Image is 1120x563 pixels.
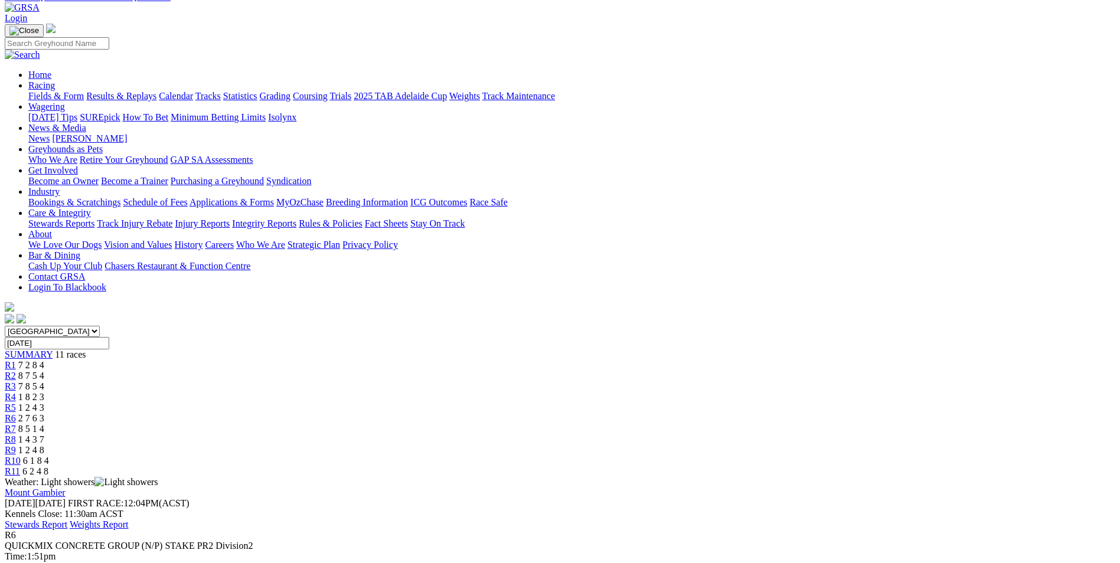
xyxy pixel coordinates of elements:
a: Purchasing a Greyhound [171,176,264,186]
a: R9 [5,445,16,455]
span: [DATE] [5,498,35,508]
a: Who We Are [236,240,285,250]
a: Trials [329,91,351,101]
span: R6 [5,530,16,540]
a: Breeding Information [326,197,408,207]
a: [DATE] Tips [28,112,77,122]
span: [DATE] [5,498,66,508]
a: Who We Are [28,155,77,165]
a: Bar & Dining [28,250,80,260]
a: News & Media [28,123,86,133]
span: 1 4 3 7 [18,434,44,444]
a: Stewards Reports [28,218,94,228]
a: Minimum Betting Limits [171,112,266,122]
div: News & Media [28,133,1115,144]
a: Weights [449,91,480,101]
span: 7 8 5 4 [18,381,44,391]
span: 6 1 8 4 [23,456,49,466]
button: Toggle navigation [5,24,44,37]
span: SUMMARY [5,349,53,359]
a: Syndication [266,176,311,186]
a: Retire Your Greyhound [80,155,168,165]
a: Strategic Plan [288,240,340,250]
div: Care & Integrity [28,218,1115,229]
a: R8 [5,434,16,444]
span: 7 2 8 4 [18,360,44,370]
a: Applications & Forms [190,197,274,207]
img: Search [5,50,40,60]
a: Care & Integrity [28,208,91,218]
a: ICG Outcomes [410,197,467,207]
a: Schedule of Fees [123,197,187,207]
a: Chasers Restaurant & Function Centre [105,261,250,271]
a: How To Bet [123,112,169,122]
a: Wagering [28,102,65,112]
a: Bookings & Scratchings [28,197,120,207]
a: Racing [28,80,55,90]
span: FIRST RACE: [68,498,123,508]
a: R11 [5,466,20,476]
img: Light showers [94,477,158,487]
span: 6 2 4 8 [22,466,48,476]
a: Fact Sheets [365,218,408,228]
a: About [28,229,52,239]
div: Get Involved [28,176,1115,186]
a: Coursing [293,91,328,101]
a: R7 [5,424,16,434]
a: R3 [5,381,16,391]
span: 1 8 2 3 [18,392,44,402]
span: Time: [5,551,27,561]
div: 1:51pm [5,551,1115,562]
a: R10 [5,456,21,466]
a: Login To Blackbook [28,282,106,292]
a: Careers [205,240,234,250]
div: Wagering [28,112,1115,123]
a: 2025 TAB Adelaide Cup [354,91,447,101]
a: Home [28,70,51,80]
a: R1 [5,360,16,370]
span: 1 2 4 3 [18,402,44,413]
a: We Love Our Dogs [28,240,102,250]
input: Search [5,37,109,50]
a: Integrity Reports [232,218,296,228]
span: Weather: Light showers [5,477,158,487]
a: Rules & Policies [299,218,363,228]
a: R4 [5,392,16,402]
a: Stewards Report [5,519,67,529]
a: Results & Replays [86,91,156,101]
a: Race Safe [469,197,507,207]
a: Contact GRSA [28,271,85,281]
a: R2 [5,371,16,381]
img: facebook.svg [5,314,14,323]
div: Greyhounds as Pets [28,155,1115,165]
a: Mount Gambier [5,487,66,497]
span: 11 races [55,349,86,359]
img: Close [9,26,39,35]
a: Stay On Track [410,218,465,228]
a: Vision and Values [104,240,172,250]
span: 8 7 5 4 [18,371,44,381]
a: Track Maintenance [482,91,555,101]
a: R6 [5,413,16,423]
a: History [174,240,203,250]
a: [PERSON_NAME] [52,133,127,143]
a: Isolynx [268,112,296,122]
img: GRSA [5,2,40,13]
div: Racing [28,91,1115,102]
a: Statistics [223,91,257,101]
a: Grading [260,91,290,101]
a: Industry [28,186,60,197]
a: Injury Reports [175,218,230,228]
a: R5 [5,402,16,413]
a: Weights Report [70,519,129,529]
a: Greyhounds as Pets [28,144,103,154]
a: Login [5,13,27,23]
